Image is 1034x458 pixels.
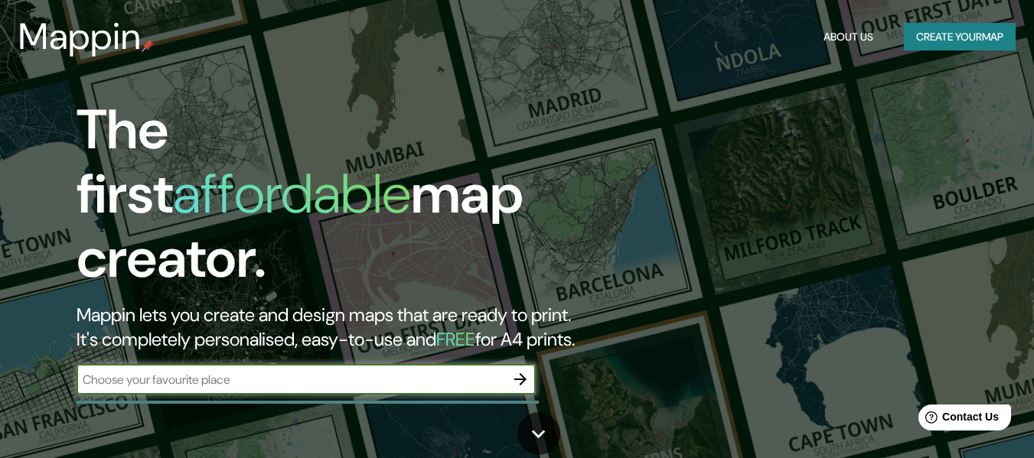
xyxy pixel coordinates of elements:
button: About Us [817,23,879,51]
h1: The first map creator. [77,98,594,303]
h5: FREE [436,327,475,351]
input: Choose your favourite place [77,371,505,388]
button: Create yourmap [904,23,1016,51]
h3: Mappin [18,15,142,58]
img: mappin-pin [142,40,154,52]
h1: affordable [173,158,411,229]
h2: Mappin lets you create and design maps that are ready to print. It's completely personalised, eas... [77,303,594,352]
iframe: Help widget launcher [898,398,1017,441]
